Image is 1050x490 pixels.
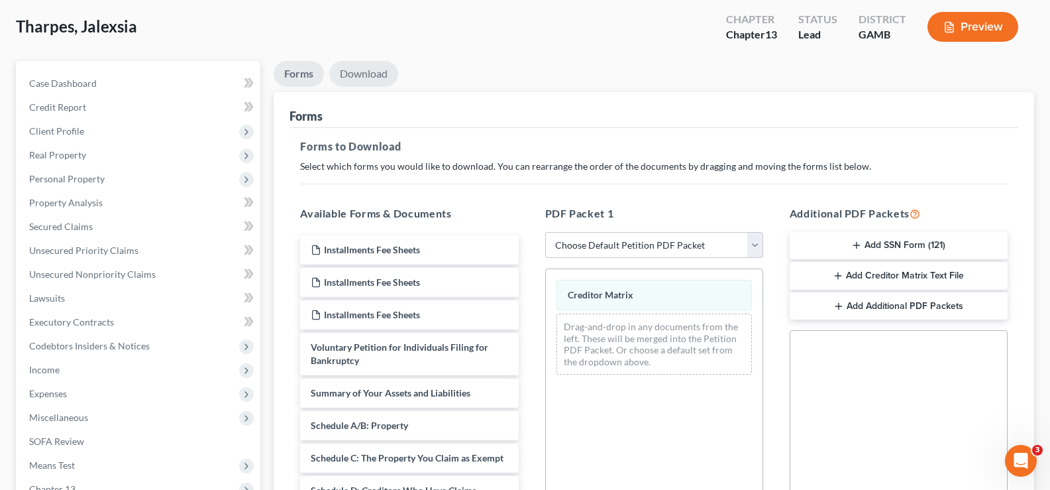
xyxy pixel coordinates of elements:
a: Secured Claims [19,215,260,239]
span: Unsecured Priority Claims [29,245,138,256]
span: Client Profile [29,125,84,137]
h5: Available Forms & Documents [300,206,518,221]
span: SOFA Review [29,436,84,447]
h5: PDF Packet 1 [545,206,763,221]
span: Installments Fee Sheets [324,244,420,255]
iframe: Intercom live chat [1005,445,1037,477]
button: Preview [927,12,1018,42]
span: Means Test [29,459,75,471]
a: Property Analysis [19,191,260,215]
a: Executory Contracts [19,310,260,334]
div: District [859,12,906,27]
button: Add SSN Form (121) [790,232,1008,260]
button: Add Creditor Matrix Text File [790,262,1008,290]
span: Executory Contracts [29,316,114,328]
a: Unsecured Priority Claims [19,239,260,263]
span: Installments Fee Sheets [324,309,420,320]
div: GAMB [859,27,906,42]
span: Schedule A/B: Property [311,420,408,431]
span: 13 [765,28,777,40]
span: Secured Claims [29,221,93,232]
span: Miscellaneous [29,412,88,423]
span: Expenses [29,388,67,399]
a: Case Dashboard [19,72,260,95]
span: Summary of Your Assets and Liabilities [311,387,470,398]
div: Status [798,12,837,27]
div: Forms [289,108,323,124]
a: Lawsuits [19,286,260,310]
a: SOFA Review [19,430,260,454]
div: Drag-and-drop in any documents from the left. These will be merged into the Petition PDF Packet. ... [556,314,752,375]
span: 3 [1032,445,1043,456]
button: Add Additional PDF Packets [790,292,1008,320]
span: Property Analysis [29,197,103,208]
span: Voluntary Petition for Individuals Filing for Bankruptcy [311,341,488,366]
span: Tharpes, Jalexsia [16,17,137,36]
p: Select which forms you would like to download. You can rearrange the order of the documents by dr... [300,160,1008,173]
span: Credit Report [29,101,86,113]
div: Chapter [726,12,777,27]
span: Income [29,364,60,375]
a: Credit Report [19,95,260,119]
span: Installments Fee Sheets [324,276,420,288]
span: Unsecured Nonpriority Claims [29,269,156,280]
div: Chapter [726,27,777,42]
span: Lawsuits [29,292,65,304]
a: Download [329,61,398,87]
a: Forms [274,61,324,87]
span: Codebtors Insiders & Notices [29,340,150,351]
a: Unsecured Nonpriority Claims [19,263,260,286]
span: Creditor Matrix [568,289,633,300]
h5: Forms to Download [300,139,1008,154]
span: Real Property [29,149,86,160]
h5: Additional PDF Packets [790,206,1008,221]
span: Personal Property [29,173,105,184]
span: Schedule C: The Property You Claim as Exempt [311,452,503,463]
div: Lead [798,27,837,42]
span: Case Dashboard [29,78,97,89]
